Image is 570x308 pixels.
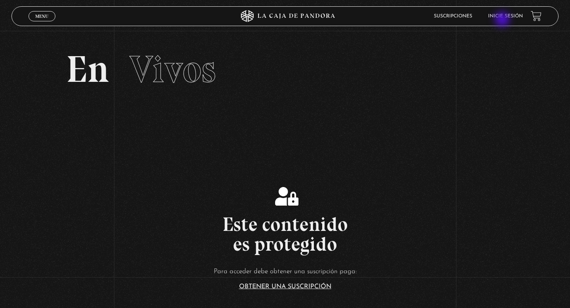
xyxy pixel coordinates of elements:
span: Cerrar [33,20,51,26]
a: View your shopping cart [531,11,541,21]
h2: En [66,51,504,88]
a: Suscripciones [434,14,472,19]
a: Obtener una suscripción [239,283,331,290]
span: Menu [35,14,48,19]
span: Vivos [129,47,216,92]
a: Inicie sesión [488,14,523,19]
